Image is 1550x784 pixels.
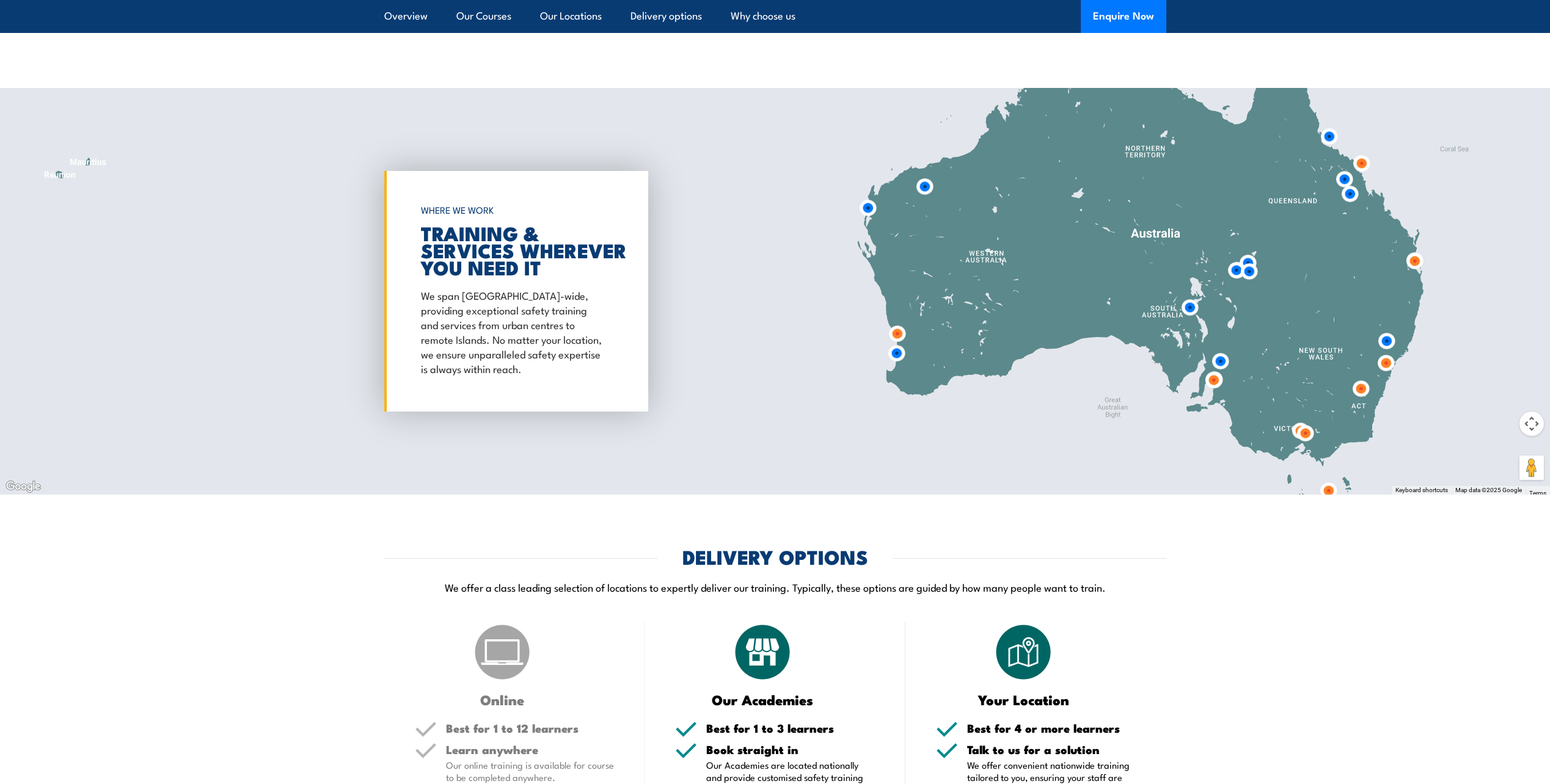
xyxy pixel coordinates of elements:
[675,692,850,706] h3: Our Academies
[3,479,43,495] img: Google
[446,744,615,755] h5: Learn anywhere
[706,744,875,755] h5: Book straight in
[706,722,875,734] h5: Best for 1 to 3 learners
[1519,412,1544,436] button: Map camera controls
[1519,456,1544,480] button: Drag Pegman onto the map to open Street View
[446,722,615,734] h5: Best for 1 to 12 learners
[967,722,1136,734] h5: Best for 4 or more learners
[1455,487,1522,493] span: Map data ©2025 Google
[446,759,615,783] p: Our online training is available for course to be completed anywhere.
[415,692,590,706] h3: Online
[967,744,1136,755] h5: Talk to us for a solution
[936,692,1111,706] h3: Your Location
[1529,490,1546,496] a: Terms (opens in new tab)
[3,479,43,495] a: Open this area in Google Maps (opens a new window)
[421,288,605,376] p: We span [GEOGRAPHIC_DATA]-wide, providing exceptional safety training and services from urban cen...
[384,580,1166,594] p: We offer a class leading selection of locations to expertly deliver our training. Typically, thes...
[1395,486,1448,495] button: Keyboard shortcuts
[421,224,605,275] h2: TRAINING & SERVICES WHEREVER YOU NEED IT
[421,199,605,221] h6: WHERE WE WORK
[682,548,868,565] h2: DELIVERY OPTIONS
